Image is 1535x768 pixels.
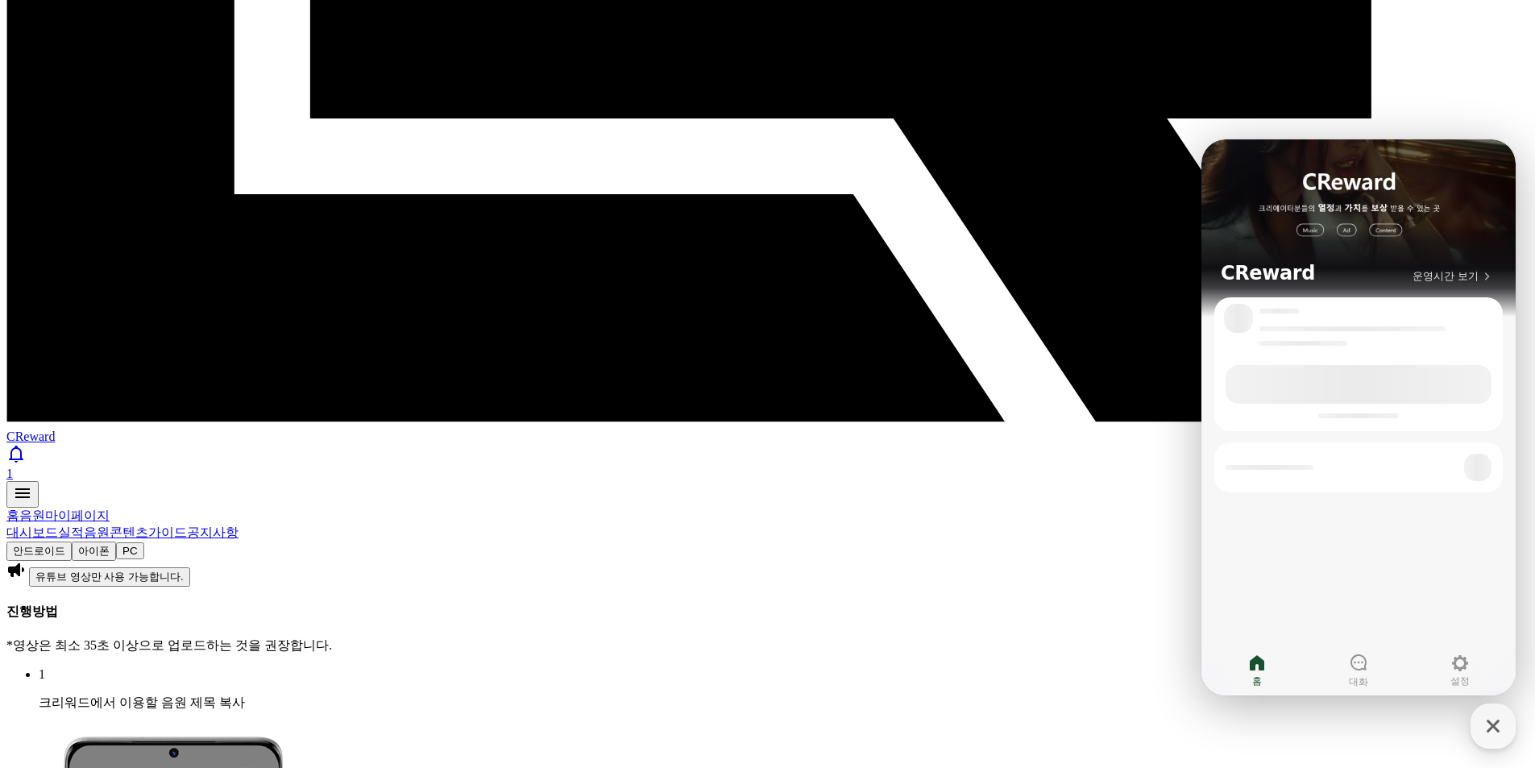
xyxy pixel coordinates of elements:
button: 안드로이드 [6,542,72,561]
a: 콘텐츠 [110,525,148,539]
a: 홈 [6,509,19,522]
a: 유튜브 영상만 사용 가능합니다. [29,569,190,583]
a: 음원 [19,509,45,522]
button: 유튜브 영상만 사용 가능합니다. [29,567,190,587]
button: 아이폰 [72,542,116,561]
a: 1 [6,444,1529,481]
a: 아이폰 [72,543,116,557]
a: 안드로이드 [6,543,72,557]
p: *영상은 최소 35초 이상으로 업로드하는 것을 권장합니다. [6,637,1529,654]
a: 대시보드 [6,525,58,539]
a: CReward [6,415,1529,443]
h4: 진행방법 [6,604,1529,621]
a: 마이페이지 [45,509,110,522]
p: 크리워드에서 이용할 음원 제목 복사 [39,695,1529,712]
a: 실적 [58,525,84,539]
div: 1 [6,467,1529,481]
a: 공지사항 [187,525,239,539]
a: PC [116,543,144,557]
button: PC [116,542,144,559]
a: 가이드 [148,525,187,539]
iframe: Channel chat [1201,139,1516,695]
a: 음원 [84,525,110,539]
span: CReward [6,430,55,443]
span: 1 [39,667,45,681]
